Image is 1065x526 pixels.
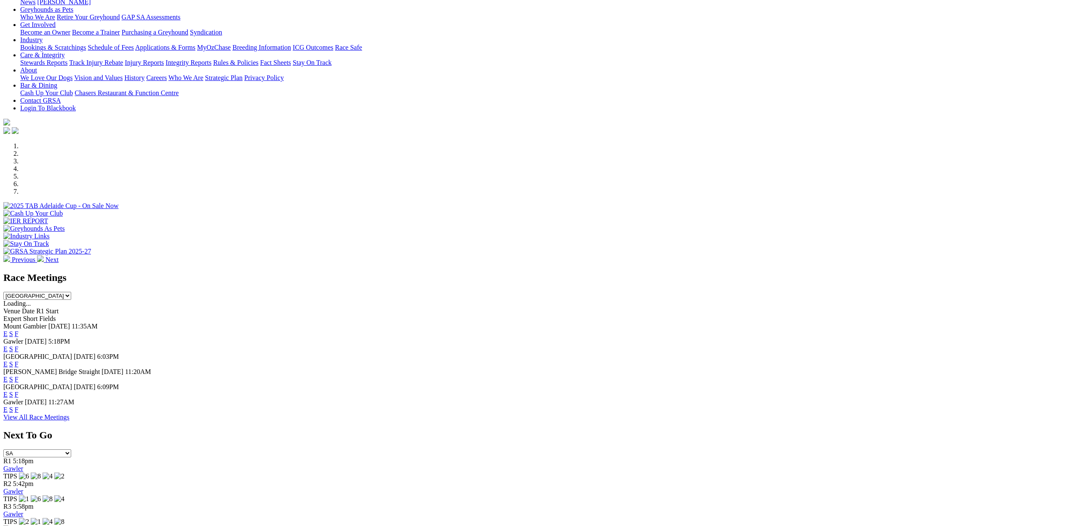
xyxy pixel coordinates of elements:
[197,44,231,51] a: MyOzChase
[20,29,70,36] a: Become an Owner
[3,202,119,210] img: 2025 TAB Adelaide Cup - On Sale Now
[39,315,56,322] span: Fields
[293,44,333,51] a: ICG Outcomes
[74,383,96,390] span: [DATE]
[20,89,73,96] a: Cash Up Your Club
[260,59,291,66] a: Fact Sheets
[101,368,123,375] span: [DATE]
[20,6,73,13] a: Greyhounds as Pets
[9,376,13,383] a: S
[12,127,19,134] img: twitter.svg
[3,119,10,125] img: logo-grsa-white.png
[3,457,11,465] span: R1
[3,376,8,383] a: E
[3,338,23,345] span: Gawler
[122,29,188,36] a: Purchasing a Greyhound
[125,59,164,66] a: Injury Reports
[3,414,69,421] a: View All Race Meetings
[20,74,72,81] a: We Love Our Dogs
[9,345,13,352] a: S
[3,232,50,240] img: Industry Links
[43,473,53,480] img: 4
[3,225,65,232] img: Greyhounds As Pets
[135,44,195,51] a: Applications & Forms
[3,127,10,134] img: facebook.svg
[3,480,11,487] span: R2
[12,256,35,263] span: Previous
[3,256,37,263] a: Previous
[3,272,1062,283] h2: Race Meetings
[25,338,47,345] span: [DATE]
[125,368,151,375] span: 11:20AM
[20,13,1062,21] div: Greyhounds as Pets
[13,457,34,465] span: 5:18pm
[3,330,8,337] a: E
[25,398,47,406] span: [DATE]
[3,406,8,413] a: E
[9,330,13,337] a: S
[213,59,259,66] a: Rules & Policies
[20,82,57,89] a: Bar & Dining
[3,255,10,262] img: chevron-left-pager-white.svg
[3,240,49,248] img: Stay On Track
[3,495,17,502] span: TIPS
[22,307,35,315] span: Date
[3,353,72,360] span: [GEOGRAPHIC_DATA]
[20,44,86,51] a: Bookings & Scratchings
[97,353,119,360] span: 6:03PM
[36,307,59,315] span: R1 Start
[3,391,8,398] a: E
[37,255,44,262] img: chevron-right-pager-white.svg
[15,330,19,337] a: F
[3,217,48,225] img: IER REPORT
[20,29,1062,36] div: Get Involved
[31,495,41,503] img: 6
[88,44,133,51] a: Schedule of Fees
[15,360,19,368] a: F
[20,74,1062,82] div: About
[72,323,98,330] span: 11:35AM
[244,74,284,81] a: Privacy Policy
[3,510,23,518] a: Gawler
[54,495,64,503] img: 4
[43,518,53,526] img: 4
[205,74,243,81] a: Strategic Plan
[54,518,64,526] img: 8
[20,44,1062,51] div: Industry
[3,465,23,472] a: Gawler
[74,353,96,360] span: [DATE]
[19,518,29,526] img: 2
[3,345,8,352] a: E
[20,104,76,112] a: Login To Blackbook
[3,488,23,495] a: Gawler
[3,398,23,406] span: Gawler
[335,44,362,51] a: Race Safe
[15,391,19,398] a: F
[31,473,41,480] img: 8
[23,315,38,322] span: Short
[57,13,120,21] a: Retire Your Greyhound
[9,406,13,413] a: S
[69,59,123,66] a: Track Injury Rebate
[19,473,29,480] img: 6
[165,59,211,66] a: Integrity Reports
[20,89,1062,97] div: Bar & Dining
[20,97,61,104] a: Contact GRSA
[20,59,1062,67] div: Care & Integrity
[168,74,203,81] a: Who We Are
[3,360,8,368] a: E
[232,44,291,51] a: Breeding Information
[20,67,37,74] a: About
[43,495,53,503] img: 8
[13,503,34,510] span: 5:58pm
[20,59,67,66] a: Stewards Reports
[97,383,119,390] span: 6:09PM
[3,210,63,217] img: Cash Up Your Club
[3,315,21,322] span: Expert
[13,480,34,487] span: 5:42pm
[3,518,17,525] span: TIPS
[15,345,19,352] a: F
[20,13,55,21] a: Who We Are
[3,300,31,307] span: Loading...
[74,74,123,81] a: Vision and Values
